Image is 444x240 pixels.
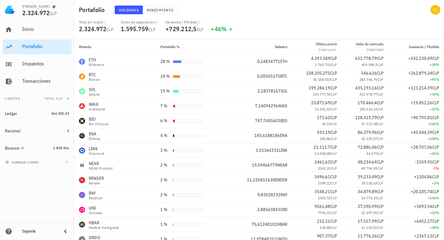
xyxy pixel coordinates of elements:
span: % [436,225,439,230]
span: BIO [281,118,287,123]
span: ETH [280,59,287,64]
span: CLP [377,225,384,230]
span: CLP [330,204,337,209]
span: 41.335,57 [361,136,377,141]
span: HBAR [277,221,287,227]
div: +3 [393,180,439,186]
div: +13 [393,106,439,112]
span: CLP [331,77,337,82]
span: 0,00505175 [257,73,280,79]
span: CLP [432,159,439,165]
span: CLP [50,11,57,16]
a: Impuestos [2,57,72,72]
span: +90.795,81 [411,115,432,120]
span: 21.091,63 [315,107,331,111]
span: % [436,166,439,171]
span: 44.179 [366,151,377,156]
span: CLP [331,225,337,230]
div: Valor de mercado [356,41,384,47]
span: CLP [432,233,439,239]
div: 1 % [160,221,170,228]
span: 22.497,05 [361,210,377,215]
span: +729.212,5 [166,25,197,33]
div: +58 [393,225,439,231]
span: CLP [331,107,337,111]
a: Ledger 466.005,49 [2,106,72,121]
span: CLP [330,130,337,135]
span: CLP [377,122,384,126]
span: % [436,122,439,126]
span: CLP [432,144,439,150]
div: 1 % [160,206,170,213]
div: 2 % [160,192,170,198]
span: 2461,62 [314,159,330,165]
span: Moneda [79,44,91,49]
div: NEAR Protocol [89,167,113,170]
span: 546.626 [361,70,377,76]
span: 128.323,79 [355,115,377,120]
div: ENA [89,131,100,137]
span: CLP [330,85,337,91]
span: 2,18378167 [257,88,281,94]
span: CLP [432,189,439,194]
div: NEAR-icon [79,162,85,168]
span: 37.527,98 [361,122,377,126]
span: 49.794,59 [361,166,377,171]
span: CLP [432,100,439,106]
div: AVAX [89,101,105,107]
div: Bio Protocol [89,122,109,126]
span: CLP [377,189,384,194]
div: 3 % [160,147,170,154]
span: 170.466,4 [358,100,377,106]
button: agregar cuenta [4,159,42,165]
span: CLP [330,174,337,180]
span: 19,59466779 [252,162,277,168]
span: CLP [377,62,384,67]
span: CLP [377,77,384,82]
span: CLP [330,189,337,194]
span: 38.028,63 [361,181,377,185]
div: Raydium [89,196,103,200]
span: CLP [432,115,439,120]
div: 28 % [160,58,170,65]
div: NEAR [89,160,113,167]
span: 143.777,55 [313,92,331,97]
div: Render [89,181,104,185]
div: +65 [393,151,439,157]
div: RENDER-icon [79,177,85,183]
span: 1502,92 [318,196,331,200]
div: Binance [5,146,19,151]
span: 4.393.589 [311,56,330,61]
span: CLP [432,204,439,209]
span: 11,22045163 [247,177,273,183]
div: LINK [89,146,105,152]
div: RAY-icon [79,192,85,198]
div: Último precio [316,41,337,47]
div: ENA-icon [79,133,85,139]
div: Ganancia / Pérdida [166,20,203,25]
span: CLP [377,181,384,185]
div: +59 [393,62,439,68]
span: 14.008,88 [315,151,331,156]
span: % [221,25,227,33]
span: AVAX [278,103,287,109]
span: Ganancia / Pérdida [409,44,439,49]
div: SOL [89,86,100,93]
div: -3 [393,165,439,172]
div: AVAX-icon [79,103,85,109]
span: CLP [330,233,337,239]
a: Transacciones [2,74,72,89]
span: LINK [279,147,287,153]
th: Ganancia / Pérdida: Sin ordenar. Pulse para ordenar de forma ascendente. [388,39,444,54]
span: 3496,61 [314,174,330,180]
span: +19.852,26 [411,100,432,106]
span: 466.005,49 [51,111,69,116]
div: Inicio [22,26,69,32]
span: CLP [377,107,384,111]
span: +45.044,39 [411,130,432,135]
th: Balance: Sin ordenar. Pulse para ordenar de forma ascendente. [219,39,293,54]
span: CLP [148,27,155,32]
span: 3548,21 [314,189,330,194]
span: CLP [331,92,337,97]
th: Moneda [74,39,155,54]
